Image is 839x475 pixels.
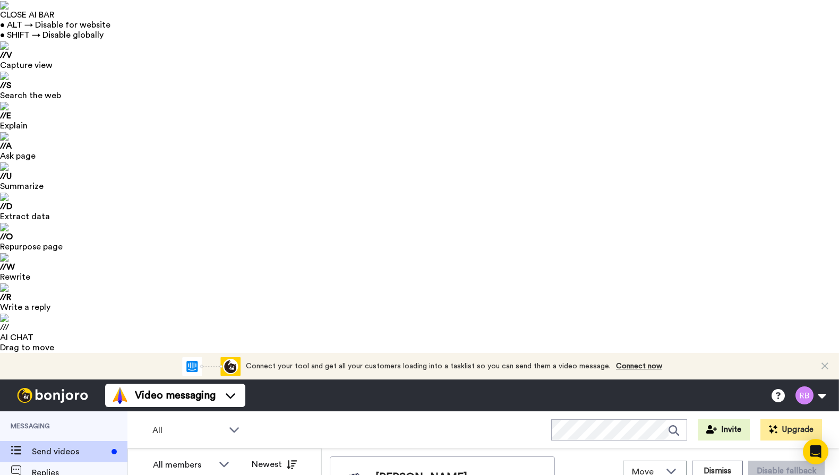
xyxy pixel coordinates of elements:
img: bj-logo-header-white.svg [13,388,92,403]
span: Send videos [32,445,107,458]
span: Connect your tool and get all your customers loading into a tasklist so you can send them a video... [246,362,611,370]
img: vm-color.svg [112,387,129,404]
button: Upgrade [760,419,822,441]
a: Connect now [616,362,662,370]
span: All [152,424,224,437]
div: Open Intercom Messenger [803,439,828,464]
button: Newest [244,454,305,475]
div: All members [153,459,213,471]
div: animation [182,357,241,376]
span: Video messaging [135,388,216,403]
button: Invite [698,419,750,441]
